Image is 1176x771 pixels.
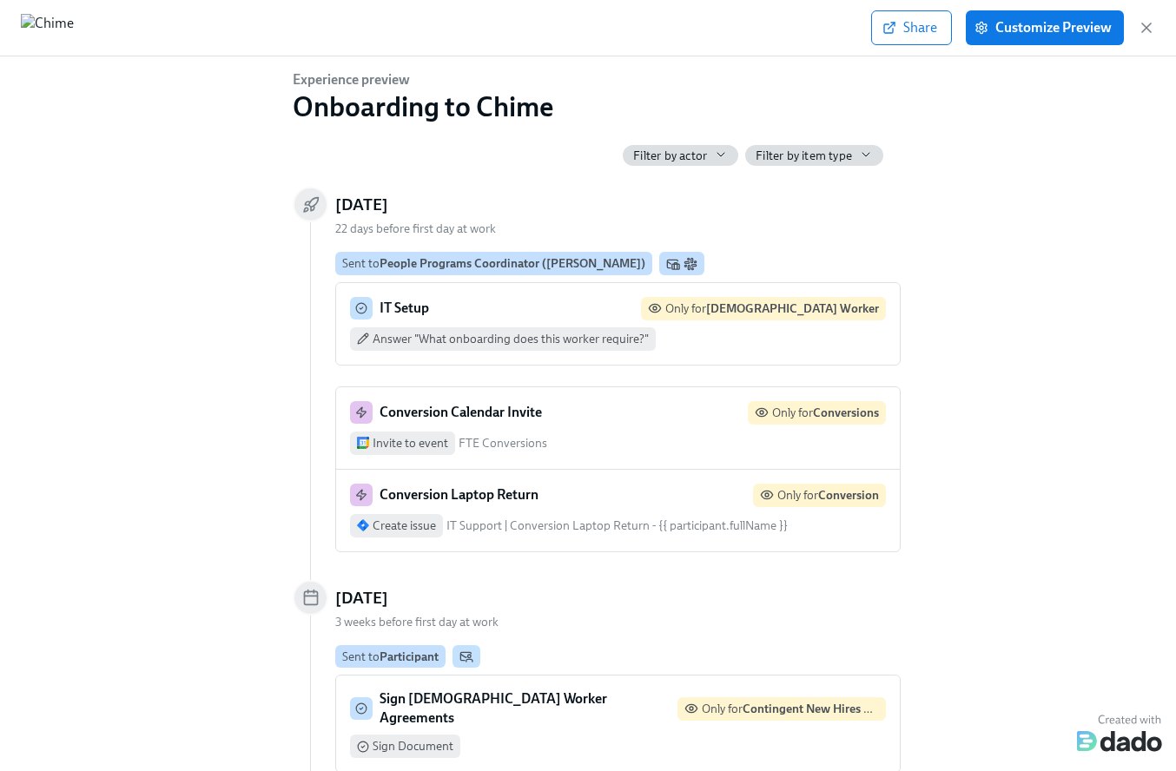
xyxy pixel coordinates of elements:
strong: IT Setup [380,300,429,316]
img: Dado [1077,710,1162,752]
div: IT SetupOnly for[DEMOGRAPHIC_DATA] Worker [350,297,886,320]
div: Invite to event [373,435,448,451]
span: Only for [772,405,879,420]
div: Sent to [342,255,645,272]
img: Chime [21,14,74,42]
span: 22 days before first day at work [335,221,496,236]
button: Share [871,10,952,45]
span: Sign Document [373,738,453,755]
button: Filter by item type [745,145,883,166]
div: Conversion Laptop ReturnOnly forConversion [350,484,886,507]
h2: Onboarding to Chime [293,89,553,124]
strong: [DEMOGRAPHIC_DATA] Worker [706,301,879,316]
div: Create issue [373,517,436,534]
div: IT Support | Conversion Laptop Return - {{ participant.fullName }} [446,517,788,534]
h5: [DATE] [335,194,388,216]
span: Only for [665,301,879,316]
span: Filter by actor [633,148,707,164]
h5: [DATE] [335,587,388,610]
button: Customize Preview [966,10,1124,45]
span: Customize Preview [978,19,1112,36]
span: Answer "What onboarding does this worker require?" [373,331,649,347]
span: Only for [702,702,889,716]
div: Conversion Calendar InviteOnly forConversions [350,401,886,425]
div: FTE Conversions [459,435,547,451]
svg: Slack [684,257,697,271]
span: Filter by item type [756,148,852,164]
span: 3 weeks before first day at work [335,615,499,629]
strong: People Programs Coordinator ([PERSON_NAME]) [380,256,645,270]
svg: Personal Email [459,649,473,663]
strong: Contingent New Hires Only [743,702,889,716]
strong: Conversion Calendar Invite [380,404,542,420]
div: Sent to [342,649,439,665]
span: Only for [777,488,879,503]
strong: Conversion Laptop Return [380,486,538,503]
div: Sign [DEMOGRAPHIC_DATA] Worker AgreementsOnly forContingent New Hires Only [350,689,886,728]
strong: Conversions [813,405,879,420]
strong: Participant [380,649,439,663]
strong: Conversion [818,488,879,503]
span: Share [886,19,937,36]
strong: Sign [DEMOGRAPHIC_DATA] Worker Agreements [380,690,607,726]
h6: Experience preview [293,70,553,89]
svg: Work Email [666,257,680,271]
button: Filter by actor [623,145,738,166]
